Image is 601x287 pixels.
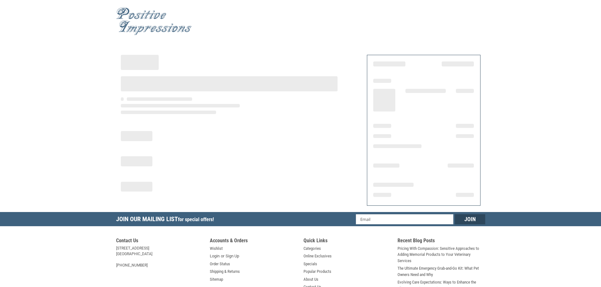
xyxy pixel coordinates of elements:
a: Order Status [210,261,230,267]
a: Sitemap [210,276,223,283]
a: Wishlist [210,245,223,252]
a: Pricing With Compassion: Sensitive Approaches to Adding Memorial Products to Your Veterinary Serv... [398,245,485,264]
img: Positive Impressions [116,7,192,35]
a: About Us [303,276,318,283]
span: for special offers! [178,216,214,222]
input: Join [455,214,485,224]
a: Categories [303,245,321,252]
h5: Quick Links [303,238,391,245]
a: Sign Up [226,253,239,259]
input: Email [356,214,453,224]
address: [STREET_ADDRESS] [GEOGRAPHIC_DATA] [PHONE_NUMBER] [116,245,204,268]
h5: Contact Us [116,238,204,245]
h5: Accounts & Orders [210,238,298,245]
a: The Ultimate Emergency Grab-and-Go Kit: What Pet Owners Need and Why [398,265,485,278]
h5: Join Our Mailing List [116,212,217,228]
h5: Recent Blog Posts [398,238,485,245]
span: or [217,253,228,259]
a: Popular Products [303,268,331,275]
a: Shipping & Returns [210,268,240,275]
a: Login [210,253,220,259]
a: Specials [303,261,317,267]
a: Online Exclusives [303,253,332,259]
